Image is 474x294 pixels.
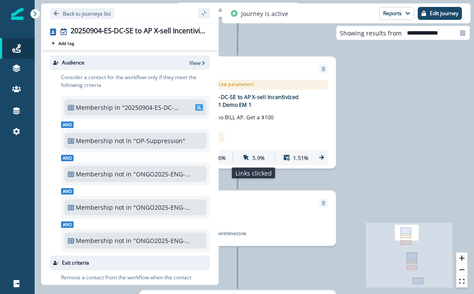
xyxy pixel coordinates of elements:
[133,203,192,212] p: "ONGO2025-ENG-DC-SE-Never Spenders"
[115,136,132,145] p: not in
[61,221,74,228] span: And
[61,121,74,128] span: And
[189,59,200,67] p: View
[379,7,414,20] button: Reports
[186,93,309,109] p: 20250904-ES-DC-SE to AP X-sell Incentivized Campaign Q1 Demo EM 1
[198,8,210,19] button: sidebar collapse toggle
[252,153,264,162] p: 5.9%
[58,41,74,46] p: Add tag
[11,8,23,20] img: Inflection
[50,8,114,19] button: Go back
[71,27,206,36] div: 20250904-ES-DC-SE to AP X-sell Incentivized Campaign Q1 Demo
[115,169,132,179] p: not in
[122,103,181,112] p: "20250904-ES-DC-SE to AP X-sell Incentivized Campaign Q1 Demo List"
[207,153,226,162] p: 43.66%
[340,29,402,38] p: Showing results from
[115,203,132,212] p: not in
[133,236,192,245] p: "ONGO2025-ENG-DC-SE-30 Day No Spend"
[115,236,132,245] p: not in
[133,169,192,179] p: "ONGO2025-ENG-DC-SE-Winback"
[139,190,336,246] div: Add delayRemoveDelay until:[DATE] 9:30 AMScheduled according torecipienttimezone
[430,10,458,16] p: Edit journey
[195,104,203,111] span: SL
[186,133,225,142] span: Marketing
[293,153,308,162] p: 1.51%
[76,203,113,212] p: Membership
[61,155,74,161] span: And
[241,9,288,18] p: Journey is active
[115,103,120,112] p: in
[177,214,274,222] p: [DATE] 9:30 AM
[186,109,282,130] p: Subject:
[61,188,74,195] span: And
[186,114,274,129] span: Demo BILL AP. Get a $100 gift card.
[158,81,254,88] p: This asset has overrides for Link parameters
[418,7,462,20] button: Edit journey
[76,103,113,112] p: Membership
[189,59,206,67] button: View
[76,236,113,245] p: Membership
[61,73,210,89] p: Consider a contact for the workflow only if they meet the following criteria
[133,136,192,145] p: "OP-Suppression"
[76,169,113,179] p: Membership
[63,10,111,17] p: Back to journeys list
[158,230,246,237] p: Scheduled according to recipient timezone
[456,252,468,264] button: zoom in
[62,259,89,267] p: Exit criteria
[76,136,113,145] p: Membership
[456,264,468,276] button: zoom out
[456,276,468,288] button: fit view
[62,59,84,67] p: Audience
[50,40,76,47] button: Add tag
[61,274,210,289] p: Remove a contact from the workflow when the contact completes the workflow
[139,56,336,169] div: Send emailRemoveThis asset has overrides for Link parametersemail asset unavailable20250904-ES-DC...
